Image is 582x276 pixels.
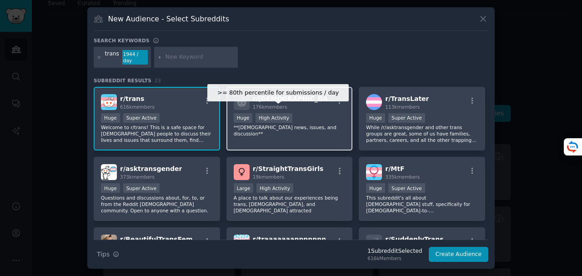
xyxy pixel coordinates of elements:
[120,165,182,172] span: r/ asktransgender
[101,183,120,193] div: Huge
[256,183,293,193] div: High Activity
[108,14,229,24] h3: New Audience - Select Subreddits
[234,235,250,251] img: traaaaaaannnnnnnnnns
[97,250,110,259] span: Tips
[234,195,346,214] p: A place to talk about our experiences being trans, [DEMOGRAPHIC_DATA], and [DEMOGRAPHIC_DATA] att...
[256,113,292,123] div: High Activity
[234,183,254,193] div: Large
[253,236,344,243] span: r/ traaaaaaannnnnnnnnns
[101,235,117,251] img: BeautifulTransFemales
[101,113,120,123] div: Huge
[367,255,422,261] div: 616k Members
[105,50,120,65] div: trans
[120,104,155,110] span: 616k members
[429,247,489,262] button: Create Audience
[234,124,346,137] p: **[DEMOGRAPHIC_DATA] news, issues, and discussion**
[234,113,253,123] div: Huge
[253,95,339,102] span: r/ [DEMOGRAPHIC_DATA]
[101,195,213,214] p: Questions and discussions about, for, to, or from the Reddit [DEMOGRAPHIC_DATA] community. Open t...
[120,95,144,102] span: r/ trans
[367,247,422,256] div: 1 Subreddit Selected
[120,174,155,180] span: 373k members
[94,246,122,262] button: Tips
[122,50,148,65] div: 1944 / day
[94,37,150,44] h3: Search keywords
[101,164,117,180] img: asktransgender
[101,94,117,110] img: trans
[166,53,235,61] input: New Keyword
[253,104,287,110] span: 176k members
[366,94,382,110] img: TransLater
[94,77,151,84] span: Subreddit Results
[385,95,429,102] span: r/ TransLater
[366,124,478,143] p: While /r/asktransgender and other trans groups are great, some of us have families, partners, car...
[388,183,425,193] div: Super Active
[366,164,382,180] img: MtF
[120,236,207,243] span: r/ BeautifulTransFemales
[123,183,160,193] div: Super Active
[366,113,385,123] div: Huge
[366,183,385,193] div: Huge
[385,104,420,110] span: 113k members
[385,174,420,180] span: 335k members
[253,174,284,180] span: 19k members
[123,113,160,123] div: Super Active
[155,78,161,83] span: 23
[253,165,324,172] span: r/ StraightTransGirls
[385,236,443,243] span: r/ SuddenlyTrans
[234,164,250,180] img: StraightTransGirls
[101,124,213,143] p: Welcome to r/trans! This is a safe space for [DEMOGRAPHIC_DATA] people to discuss their lives and...
[385,165,404,172] span: r/ MtF
[388,113,425,123] div: Super Active
[366,195,478,214] p: This subreddit's all about [DEMOGRAPHIC_DATA] stuff, specifically for [DEMOGRAPHIC_DATA]-to-[DEMO...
